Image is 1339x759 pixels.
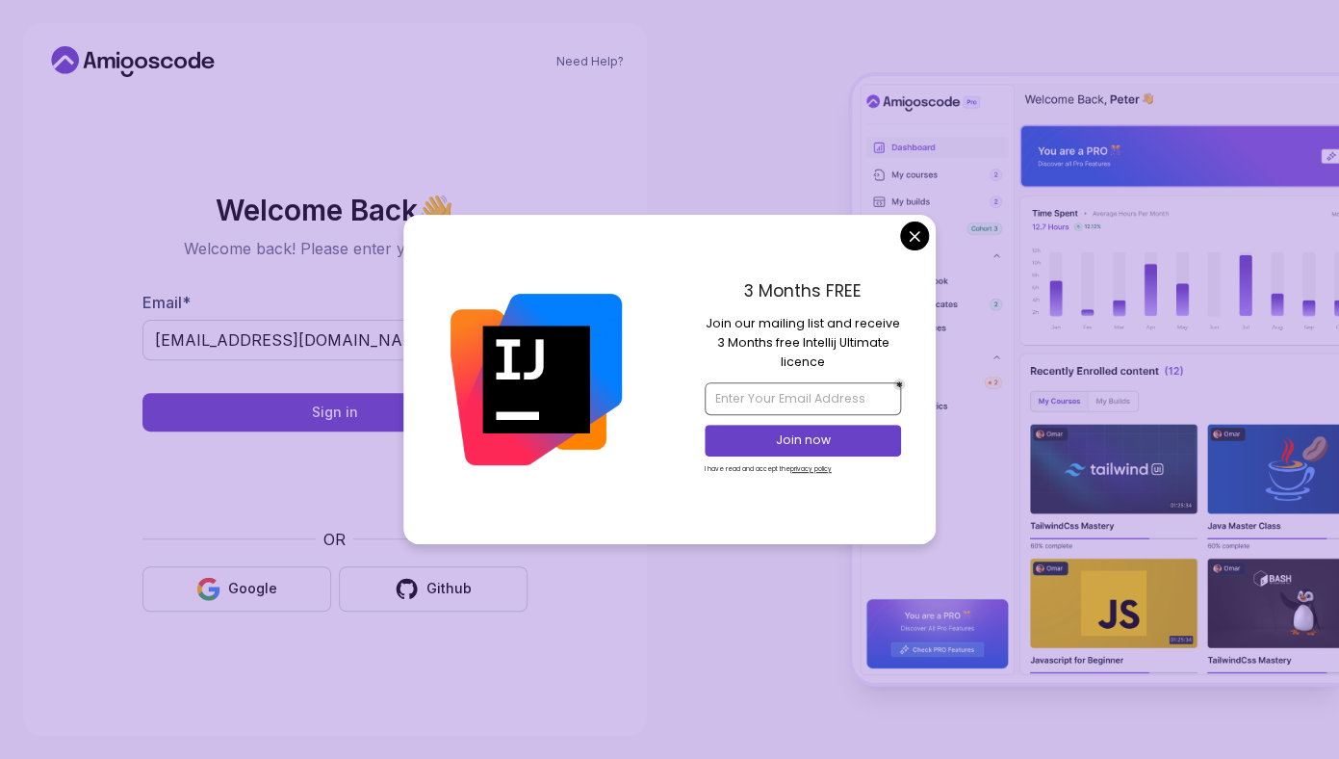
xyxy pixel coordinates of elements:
[417,192,455,226] span: 👋
[852,76,1339,683] img: Amigoscode Dashboard
[142,393,528,432] button: Sign in
[323,528,346,551] p: OR
[142,320,528,360] input: Enter your email
[190,443,480,516] iframe: Widget containing checkbox for hCaptcha security challenge
[339,566,528,612] button: Github
[142,195,528,225] h2: Welcome Back
[312,403,358,422] div: Sign in
[142,237,528,260] p: Welcome back! Please enter your details.
[46,46,219,77] a: Home link
[142,293,191,312] label: Email *
[556,54,624,69] a: Need Help?
[142,566,331,612] button: Google
[426,579,472,598] div: Github
[228,579,277,598] div: Google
